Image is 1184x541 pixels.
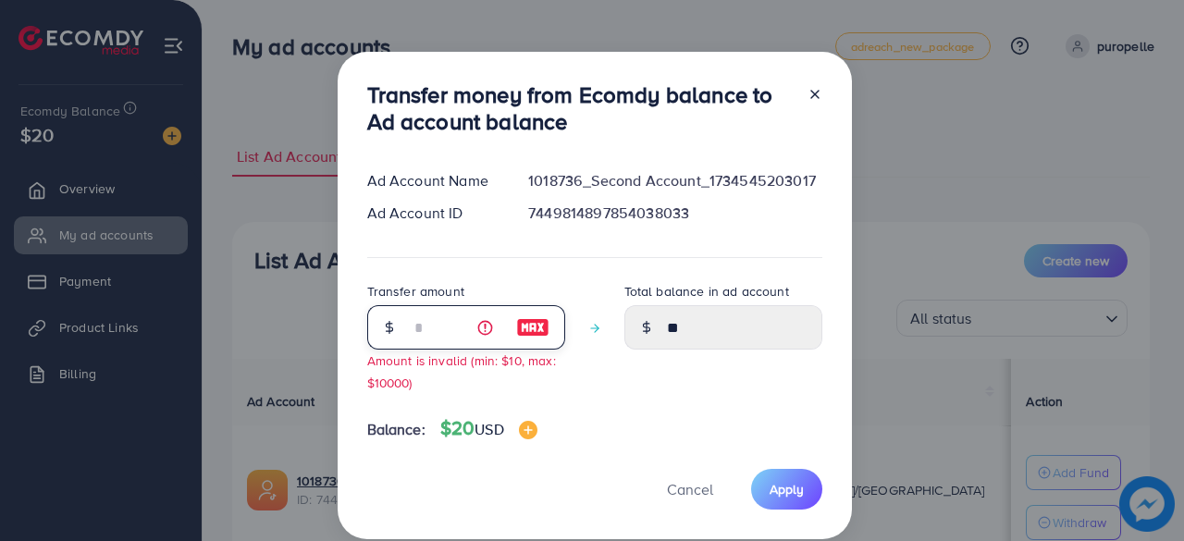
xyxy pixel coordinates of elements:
[352,170,514,191] div: Ad Account Name
[751,469,822,509] button: Apply
[513,170,836,191] div: 1018736_Second Account_1734545203017
[513,203,836,224] div: 7449814897854038033
[667,479,713,499] span: Cancel
[367,419,425,440] span: Balance:
[519,421,537,439] img: image
[367,282,464,301] label: Transfer amount
[367,81,793,135] h3: Transfer money from Ecomdy balance to Ad account balance
[770,480,804,498] span: Apply
[367,351,556,390] small: Amount is invalid (min: $10, max: $10000)
[440,417,537,440] h4: $20
[475,419,503,439] span: USD
[624,282,789,301] label: Total balance in ad account
[352,203,514,224] div: Ad Account ID
[516,316,549,338] img: image
[644,469,736,509] button: Cancel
